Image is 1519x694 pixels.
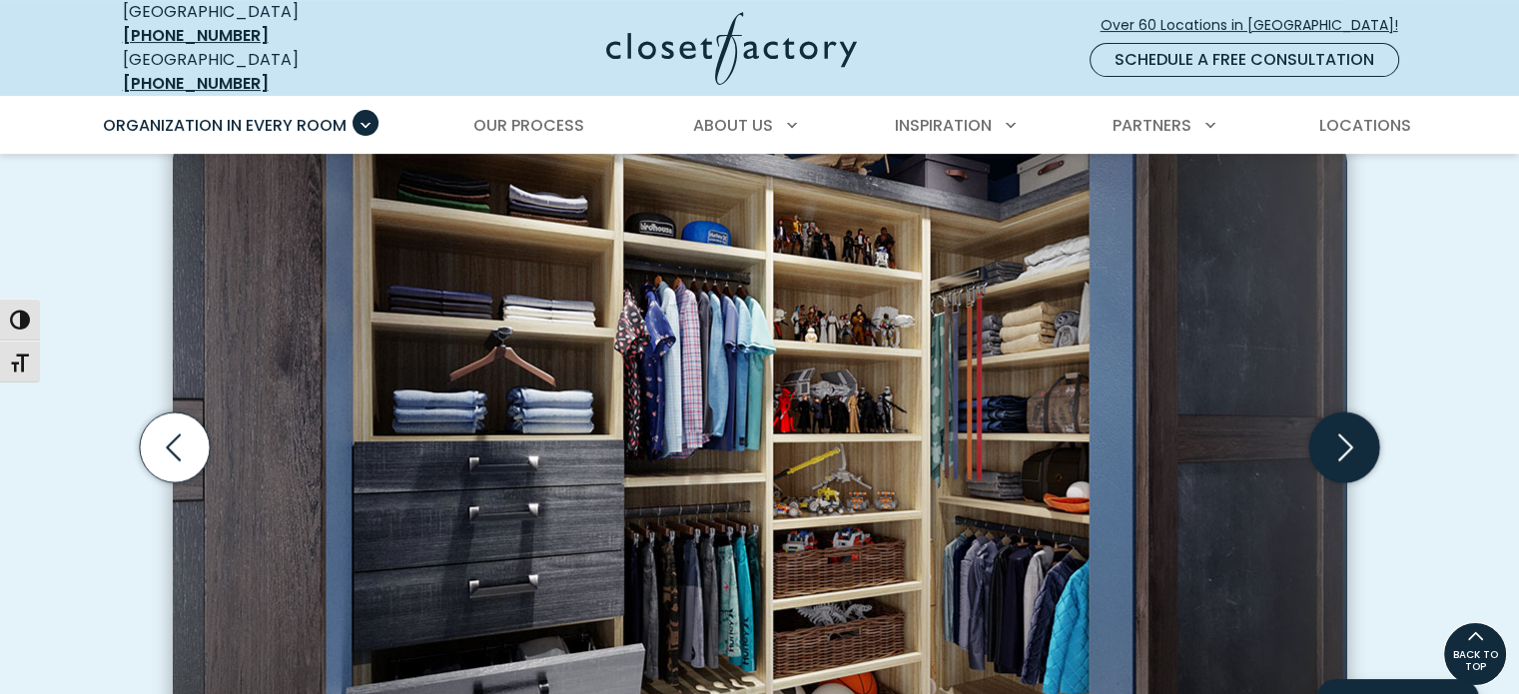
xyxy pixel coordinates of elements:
[895,114,992,137] span: Inspiration
[103,114,347,137] span: Organization in Every Room
[1101,15,1414,36] span: Over 60 Locations in [GEOGRAPHIC_DATA]!
[1113,114,1191,137] span: Partners
[1318,114,1410,137] span: Locations
[123,48,412,96] div: [GEOGRAPHIC_DATA]
[123,24,269,47] a: [PHONE_NUMBER]
[1090,43,1399,77] a: Schedule a Free Consultation
[473,114,584,137] span: Our Process
[606,12,857,85] img: Closet Factory Logo
[1443,622,1507,686] a: BACK TO TOP
[693,114,773,137] span: About Us
[132,404,218,490] button: Previous slide
[1301,404,1387,490] button: Next slide
[1100,8,1415,43] a: Over 60 Locations in [GEOGRAPHIC_DATA]!
[89,98,1431,154] nav: Primary Menu
[123,72,269,95] a: [PHONE_NUMBER]
[1444,649,1506,673] span: BACK TO TOP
